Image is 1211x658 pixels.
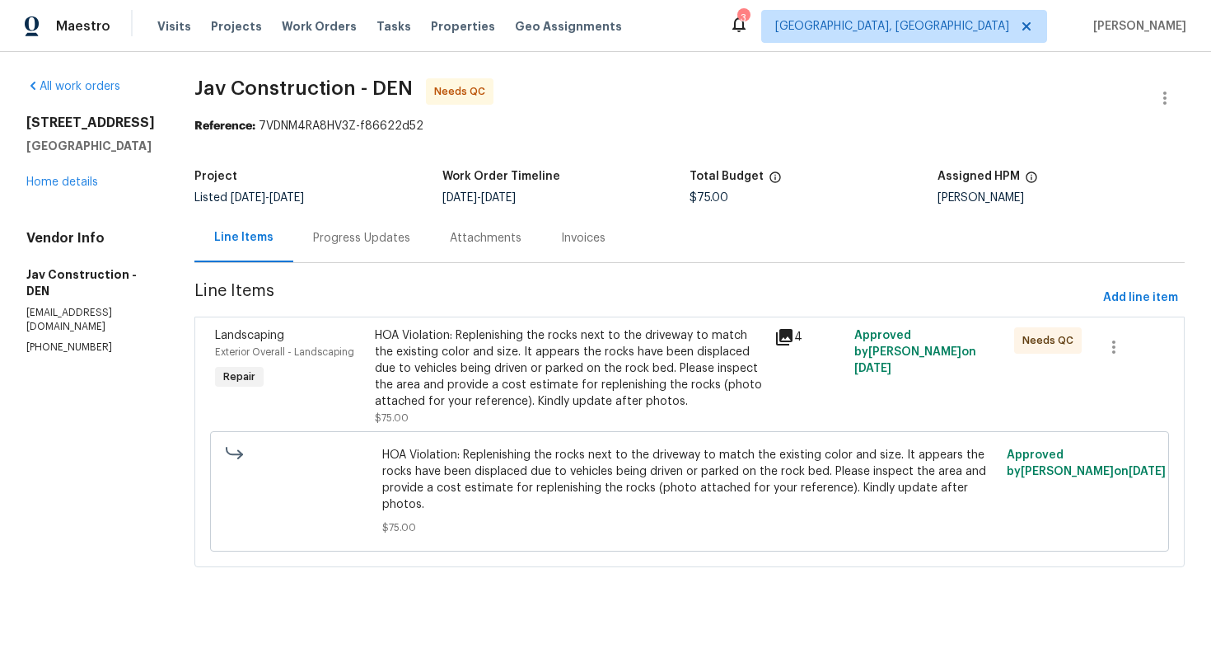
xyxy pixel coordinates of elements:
[194,118,1185,134] div: 7VDNM4RA8HV3Z-f86622d52
[450,230,521,247] div: Attachments
[194,171,237,182] h5: Project
[26,81,120,92] a: All work orders
[937,192,1185,204] div: [PERSON_NAME]
[431,18,495,35] span: Properties
[690,192,728,204] span: $75.00
[1007,449,1166,477] span: Approved by [PERSON_NAME] on
[1103,288,1178,308] span: Add line item
[194,283,1096,313] span: Line Items
[382,519,998,536] span: $75.00
[26,266,155,299] h5: Jav Construction - DEN
[1025,171,1038,192] span: The hpm assigned to this work order.
[56,18,110,35] span: Maestro
[26,138,155,154] h5: [GEOGRAPHIC_DATA]
[442,192,477,204] span: [DATE]
[737,10,749,26] div: 3
[1096,283,1185,313] button: Add line item
[774,327,844,347] div: 4
[231,192,304,204] span: -
[937,171,1020,182] h5: Assigned HPM
[769,171,782,192] span: The total cost of line items that have been proposed by Opendoor. This sum includes line items th...
[442,192,516,204] span: -
[690,171,764,182] h5: Total Budget
[215,347,354,357] span: Exterior Overall - Landscaping
[515,18,622,35] span: Geo Assignments
[26,341,155,355] p: [PHONE_NUMBER]
[217,369,262,385] span: Repair
[26,306,155,334] p: [EMAIL_ADDRESS][DOMAIN_NAME]
[26,176,98,188] a: Home details
[1022,332,1080,349] span: Needs QC
[481,192,516,204] span: [DATE]
[211,18,262,35] span: Projects
[375,327,764,410] div: HOA Violation: Replenishing the rocks next to the driveway to match the existing color and size. ...
[214,229,274,246] div: Line Items
[269,192,304,204] span: [DATE]
[434,83,492,100] span: Needs QC
[376,21,411,32] span: Tasks
[775,18,1009,35] span: [GEOGRAPHIC_DATA], [GEOGRAPHIC_DATA]
[375,413,409,423] span: $75.00
[1129,466,1166,477] span: [DATE]
[313,230,410,247] div: Progress Updates
[26,115,155,131] h2: [STREET_ADDRESS]
[854,330,976,374] span: Approved by [PERSON_NAME] on
[157,18,191,35] span: Visits
[442,171,560,182] h5: Work Order Timeline
[854,363,891,374] span: [DATE]
[1087,18,1186,35] span: [PERSON_NAME]
[194,192,304,204] span: Listed
[215,330,284,341] span: Landscaping
[26,230,155,247] h4: Vendor Info
[194,120,255,132] b: Reference:
[231,192,265,204] span: [DATE]
[382,447,998,513] span: HOA Violation: Replenishing the rocks next to the driveway to match the existing color and size. ...
[282,18,357,35] span: Work Orders
[561,230,605,247] div: Invoices
[194,78,413,98] span: Jav Construction - DEN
